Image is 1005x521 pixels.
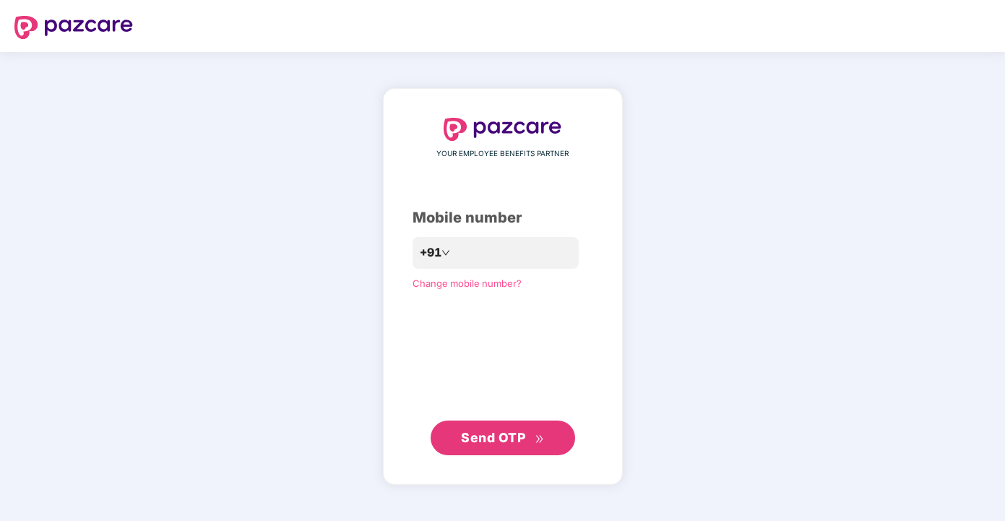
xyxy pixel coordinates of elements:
[413,277,522,289] a: Change mobile number?
[14,16,133,39] img: logo
[436,148,569,160] span: YOUR EMPLOYEE BENEFITS PARTNER
[535,434,544,444] span: double-right
[461,430,525,445] span: Send OTP
[441,249,450,257] span: down
[444,118,562,141] img: logo
[420,244,441,262] span: +91
[431,421,575,455] button: Send OTPdouble-right
[413,207,593,229] div: Mobile number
